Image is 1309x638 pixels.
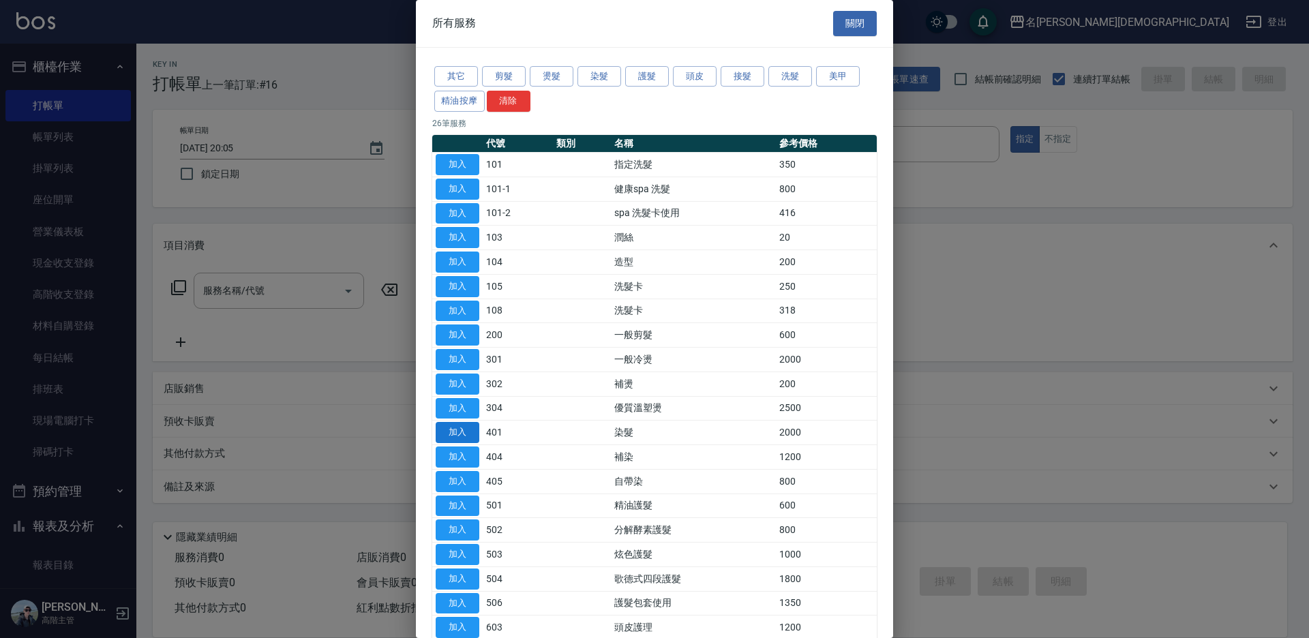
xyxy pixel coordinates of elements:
td: 350 [776,153,877,177]
td: 304 [483,396,553,421]
td: 一般剪髮 [611,323,776,348]
th: 類別 [553,135,611,153]
button: 精油按摩 [434,91,485,112]
td: 200 [776,250,877,275]
td: 101-2 [483,201,553,226]
th: 代號 [483,135,553,153]
td: 416 [776,201,877,226]
td: 501 [483,493,553,518]
td: 104 [483,250,553,275]
button: 加入 [436,349,479,370]
button: 加入 [436,203,479,224]
button: 加入 [436,154,479,175]
td: 1350 [776,591,877,616]
button: 加入 [436,324,479,346]
td: 洗髮卡 [611,274,776,299]
td: 250 [776,274,877,299]
button: 護髮 [625,66,669,87]
td: 800 [776,518,877,543]
td: 補染 [611,445,776,470]
td: 401 [483,421,553,445]
td: 一般冷燙 [611,348,776,372]
td: 潤絲 [611,226,776,250]
button: 關閉 [833,11,877,36]
td: 504 [483,566,553,591]
td: 優質溫塑燙 [611,396,776,421]
button: 加入 [436,301,479,322]
td: 502 [483,518,553,543]
button: 加入 [436,422,479,443]
td: 318 [776,299,877,323]
td: 108 [483,299,553,323]
button: 加入 [436,519,479,541]
button: 加入 [436,227,479,248]
td: 101-1 [483,177,553,201]
td: 2000 [776,348,877,372]
td: 600 [776,323,877,348]
button: 染髮 [577,66,621,87]
th: 名稱 [611,135,776,153]
button: 洗髮 [768,66,812,87]
td: 105 [483,274,553,299]
button: 加入 [436,374,479,395]
button: 加入 [436,179,479,200]
td: 補燙 [611,371,776,396]
td: 洗髮卡 [611,299,776,323]
td: spa 洗髮卡使用 [611,201,776,226]
td: 精油護髮 [611,493,776,518]
td: 200 [483,323,553,348]
td: 1000 [776,543,877,567]
td: 歌德式四段護髮 [611,566,776,591]
td: 造型 [611,250,776,275]
td: 101 [483,153,553,177]
td: 506 [483,591,553,616]
td: 301 [483,348,553,372]
button: 加入 [436,568,479,590]
td: 600 [776,493,877,518]
button: 加入 [436,398,479,419]
td: 302 [483,371,553,396]
p: 26 筆服務 [432,117,877,130]
button: 清除 [487,91,530,112]
td: 2000 [776,421,877,445]
button: 加入 [436,252,479,273]
td: 自帶染 [611,469,776,493]
td: 20 [776,226,877,250]
button: 加入 [436,544,479,565]
button: 接髮 [721,66,764,87]
td: 指定洗髮 [611,153,776,177]
td: 800 [776,177,877,201]
td: 405 [483,469,553,493]
button: 加入 [436,593,479,614]
td: 1800 [776,566,877,591]
button: 燙髮 [530,66,573,87]
button: 其它 [434,66,478,87]
button: 頭皮 [673,66,717,87]
td: 103 [483,226,553,250]
span: 所有服務 [432,16,476,30]
button: 加入 [436,471,479,492]
button: 加入 [436,276,479,297]
td: 護髮包套使用 [611,591,776,616]
th: 參考價格 [776,135,877,153]
button: 加入 [436,496,479,517]
td: 健康spa 洗髮 [611,177,776,201]
td: 503 [483,543,553,567]
td: 炫色護髮 [611,543,776,567]
td: 800 [776,469,877,493]
td: 1200 [776,445,877,470]
td: 分解酵素護髮 [611,518,776,543]
button: 加入 [436,617,479,638]
td: 404 [483,445,553,470]
td: 200 [776,371,877,396]
button: 美甲 [816,66,860,87]
button: 加入 [436,446,479,468]
td: 2500 [776,396,877,421]
button: 剪髮 [482,66,526,87]
td: 染髮 [611,421,776,445]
